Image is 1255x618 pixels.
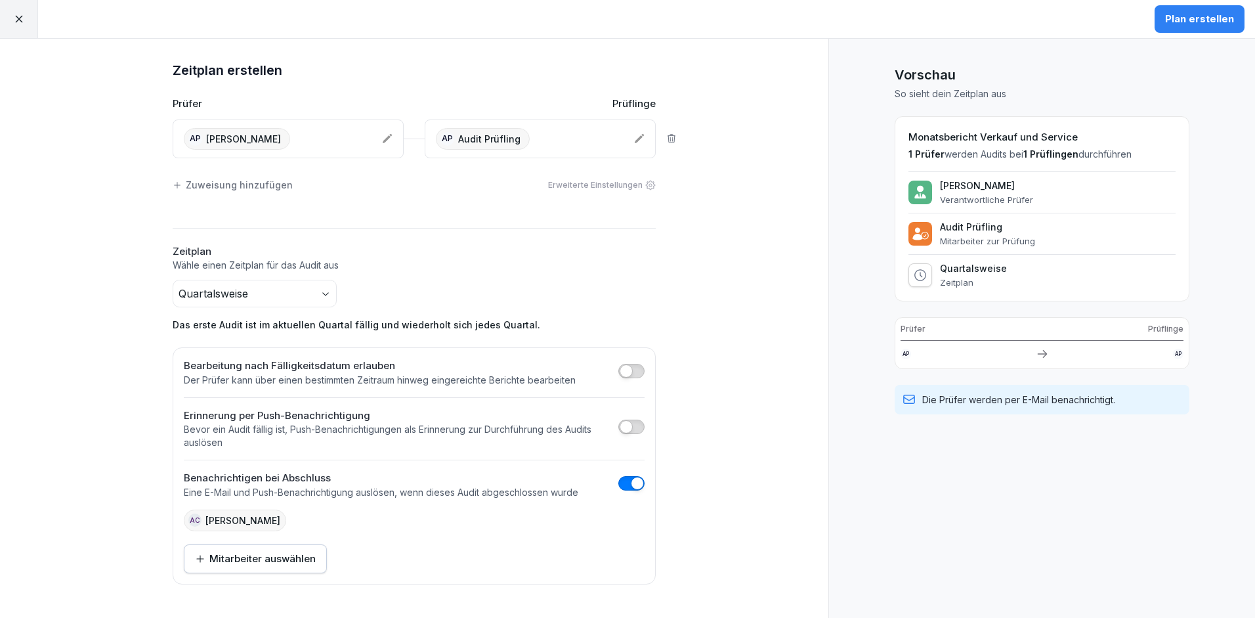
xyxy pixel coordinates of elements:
[184,486,578,499] p: Eine E-Mail und Push-Benachrichtigung auslösen, wenn dieses Audit abgeschlossen wurde
[940,180,1033,192] p: [PERSON_NAME]
[895,87,1189,100] p: So sieht dein Zeitplan aus
[908,148,1176,161] p: werden Audits bei durchführen
[895,65,1189,85] h1: Vorschau
[173,318,656,332] p: Das erste Audit ist im aktuellen Quartal fällig und wiederholt sich jedes Quartal.
[908,130,1176,145] h2: Monatsbericht Verkauf und Service
[901,349,911,359] div: AP
[940,277,1007,288] p: Zeitplan
[184,374,576,387] p: Der Prüfer kann über einen bestimmten Zeitraum hinweg eingereichte Berichte bearbeiten
[548,179,656,191] div: Erweiterte Einstellungen
[940,263,1007,275] p: Quartalsweise
[188,514,202,527] div: AC
[1155,5,1244,33] button: Plan erstellen
[173,60,656,81] h1: Zeitplan erstellen
[184,544,327,573] button: Mitarbeiter auswählen
[173,244,656,259] h2: Zeitplan
[612,97,656,112] p: Prüflinge
[1023,148,1078,160] span: 1 Prüflingen
[440,132,454,146] div: AP
[173,97,202,112] p: Prüfer
[173,178,293,192] div: Zuweisung hinzufügen
[901,323,925,335] p: Prüfer
[458,132,521,146] p: Audit Prüfling
[184,423,612,449] p: Bevor ein Audit fällig ist, Push-Benachrichtigungen als Erinnerung zur Durchführung des Audits au...
[184,510,286,531] div: [PERSON_NAME]
[908,148,945,160] span: 1 Prüfer
[173,259,656,272] p: Wähle einen Zeitplan für das Audit aus
[940,221,1035,233] p: Audit Prüfling
[195,552,316,566] div: Mitarbeiter auswählen
[1148,323,1183,335] p: Prüflinge
[940,194,1033,205] p: Verantwortliche Prüfer
[184,408,612,424] h2: Erinnerung per Push-Benachrichtigung
[940,236,1035,246] p: Mitarbeiter zur Prüfung
[188,132,202,146] div: AP
[184,471,578,486] h2: Benachrichtigen bei Abschluss
[922,393,1115,407] p: Die Prüfer werden per E-Mail benachrichtigt.
[206,132,281,146] p: [PERSON_NAME]
[184,359,576,374] h2: Bearbeitung nach Fälligkeitsdatum erlauben
[1165,12,1234,26] div: Plan erstellen
[1173,349,1183,359] div: AP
